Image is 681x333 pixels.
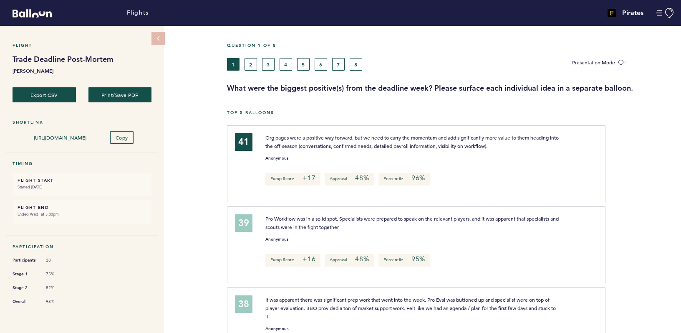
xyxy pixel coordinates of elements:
[110,131,134,144] button: Copy
[411,174,425,182] em: 96%
[227,58,240,71] button: 1
[13,87,76,102] button: Export CSV
[265,215,560,230] span: Pro Workflow was in a solid spot. Specialists were prepared to speak on the relevant players, and...
[227,43,675,48] h5: Question 1 of 8
[265,296,557,320] span: It was apparent there was significant prep work that went into the week. Pro Eval was buttoned up...
[46,285,71,291] span: 82%
[350,58,362,71] button: 8
[46,257,71,263] span: 28
[280,58,292,71] button: 4
[303,255,315,263] em: +16
[572,59,615,66] span: Presentation Mode
[13,270,38,278] span: Stage 1
[355,255,369,263] em: 48%
[265,237,288,241] small: Anonymous
[262,58,275,71] button: 3
[13,284,38,292] span: Stage 2
[411,255,425,263] em: 95%
[13,54,151,64] h1: Trade Deadline Post-Mortem
[315,58,327,71] button: 6
[13,297,38,306] span: Overall
[303,174,315,182] em: +17
[227,110,675,115] h5: Top 5 Balloons
[46,271,71,277] span: 75%
[18,205,146,210] h6: FLIGHT END
[265,254,320,267] p: Pump Score
[13,161,151,166] h5: Timing
[88,87,152,102] button: Print/Save PDF
[325,173,374,186] p: Approval
[265,173,320,186] p: Pump Score
[235,214,252,232] div: 39
[13,66,151,75] b: [PERSON_NAME]
[227,83,675,93] h3: What were the biggest positive(s) from the deadline week? Please surface each individual idea in ...
[378,173,430,186] p: Percentile
[235,133,252,151] div: 41
[18,183,146,191] small: Started [DATE]
[13,43,151,48] h5: Flight
[46,299,71,305] span: 93%
[265,156,288,160] small: Anonymous
[13,256,38,264] span: Participants
[18,178,146,183] h6: FLIGHT START
[297,58,310,71] button: 5
[18,210,146,219] small: Ended Wed. at 5:00pm
[355,174,369,182] em: 48%
[325,254,374,267] p: Approval
[6,8,52,17] a: Balloon
[265,134,560,149] span: Org pages were a positive way forward, but we need to carry the momentum and add significantly mo...
[127,8,149,18] a: Flights
[622,8,643,18] h4: Pirates
[116,134,128,141] span: Copy
[13,119,151,125] h5: Shortlink
[235,295,252,313] div: 38
[265,327,288,331] small: Anonymous
[13,9,52,18] svg: Balloon
[332,58,345,71] button: 7
[656,8,675,18] button: Manage Account
[13,244,151,249] h5: Participation
[245,58,257,71] button: 2
[378,254,430,267] p: Percentile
